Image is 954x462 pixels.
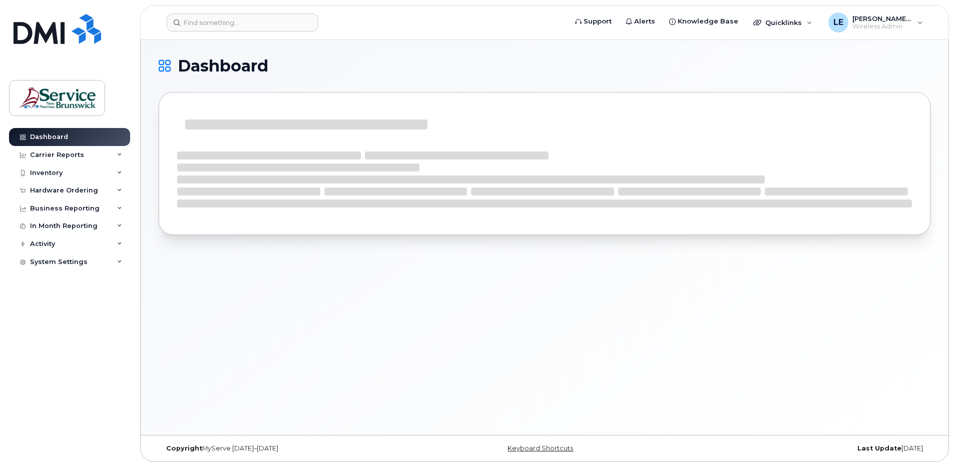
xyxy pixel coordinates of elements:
span: Dashboard [178,58,268,73]
div: MyServe [DATE]–[DATE] [159,444,416,452]
strong: Last Update [857,444,901,452]
a: Keyboard Shortcuts [508,444,573,452]
strong: Copyright [166,444,202,452]
div: [DATE] [673,444,930,452]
